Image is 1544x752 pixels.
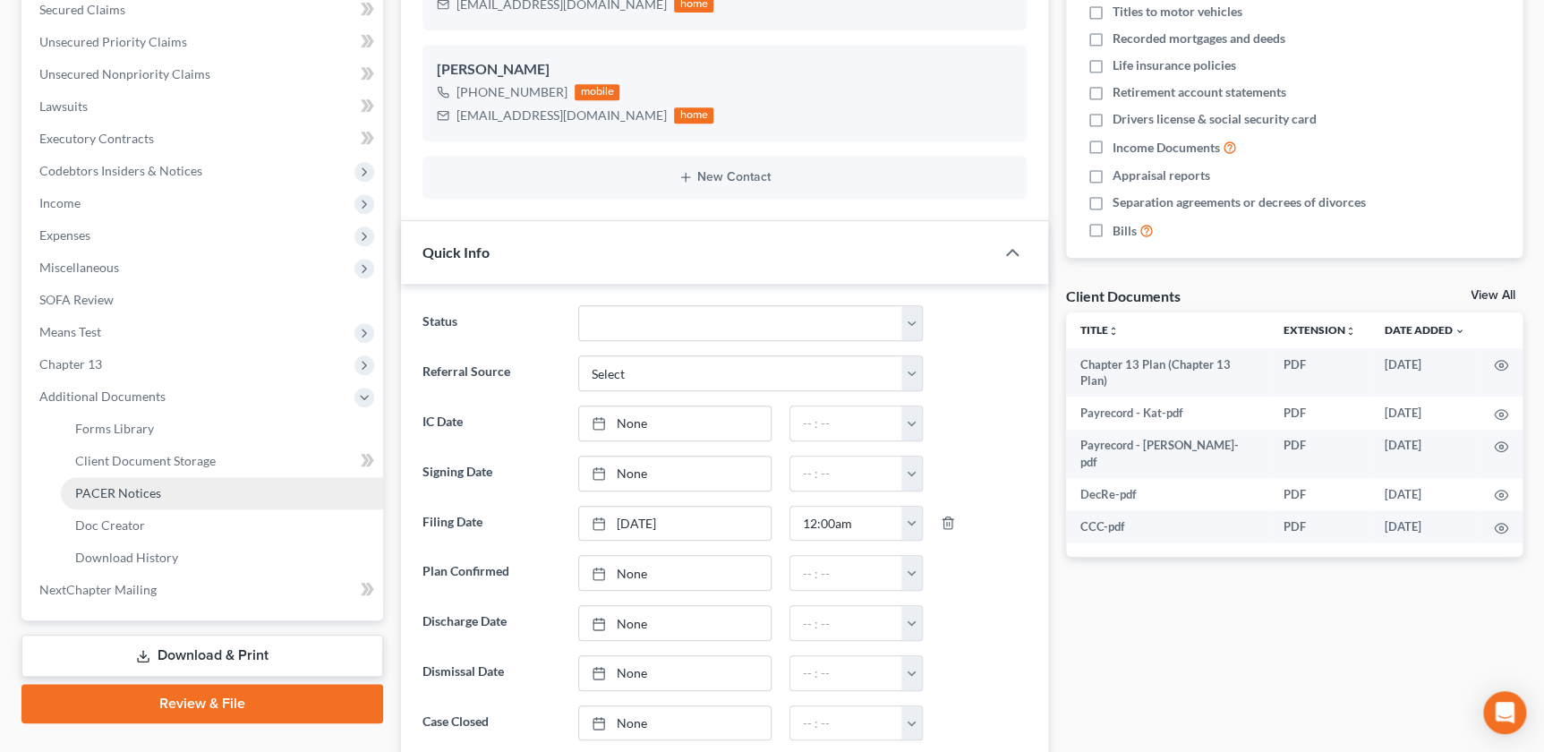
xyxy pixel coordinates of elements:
[21,635,383,677] a: Download & Print
[1483,691,1526,734] div: Open Intercom Messenger
[61,477,383,509] a: PACER Notices
[1113,139,1220,157] span: Income Documents
[39,324,101,339] span: Means Test
[1370,510,1480,543] td: [DATE]
[414,305,569,341] label: Status
[39,131,154,146] span: Executory Contracts
[39,195,81,210] span: Income
[790,606,902,640] input: -- : --
[1113,193,1366,211] span: Separation agreements or decrees of divorces
[1113,3,1242,21] span: Titles to motor vehicles
[21,684,383,723] a: Review & File
[39,582,157,597] span: NextChapter Mailing
[575,84,619,100] div: mobile
[75,517,145,533] span: Doc Creator
[1471,289,1515,302] a: View All
[414,605,569,641] label: Discharge Date
[674,107,713,124] div: home
[414,456,569,491] label: Signing Date
[579,406,771,440] a: None
[1066,397,1269,429] td: Payrecord - Kat-pdf
[456,83,567,101] div: [PHONE_NUMBER]
[61,542,383,574] a: Download History
[790,656,902,690] input: -- : --
[1345,326,1356,337] i: unfold_more
[790,507,902,541] input: -- : --
[790,706,902,740] input: -- : --
[39,292,114,307] span: SOFA Review
[790,457,902,491] input: -- : --
[414,555,569,591] label: Plan Confirmed
[1113,110,1317,128] span: Drivers license & social security card
[39,260,119,275] span: Miscellaneous
[61,509,383,542] a: Doc Creator
[1370,430,1480,479] td: [DATE]
[1454,326,1465,337] i: expand_more
[437,59,1011,81] div: [PERSON_NAME]
[25,284,383,316] a: SOFA Review
[39,66,210,81] span: Unsecured Nonpriority Claims
[75,550,178,565] span: Download History
[25,123,383,155] a: Executory Contracts
[25,574,383,606] a: NextChapter Mailing
[414,655,569,691] label: Dismissal Date
[414,705,569,741] label: Case Closed
[25,90,383,123] a: Lawsuits
[25,58,383,90] a: Unsecured Nonpriority Claims
[1066,348,1269,397] td: Chapter 13 Plan (Chapter 13 Plan)
[61,413,383,445] a: Forms Library
[75,485,161,500] span: PACER Notices
[1080,323,1119,337] a: Titleunfold_more
[25,26,383,58] a: Unsecured Priority Claims
[1113,56,1236,74] span: Life insurance policies
[1066,430,1269,479] td: Payrecord - [PERSON_NAME]-pdf
[1370,478,1480,510] td: [DATE]
[1108,326,1119,337] i: unfold_more
[790,406,902,440] input: -- : --
[1370,397,1480,429] td: [DATE]
[39,356,102,372] span: Chapter 13
[579,606,771,640] a: None
[1113,222,1137,240] span: Bills
[1113,83,1286,101] span: Retirement account statements
[414,355,569,391] label: Referral Source
[39,389,166,404] span: Additional Documents
[1066,478,1269,510] td: DecRe-pdf
[790,556,902,590] input: -- : --
[414,506,569,542] label: Filing Date
[1269,430,1370,479] td: PDF
[1269,478,1370,510] td: PDF
[39,98,88,114] span: Lawsuits
[1066,510,1269,543] td: CCC-pdf
[61,445,383,477] a: Client Document Storage
[39,227,90,243] span: Expenses
[1385,323,1465,337] a: Date Added expand_more
[579,457,771,491] a: None
[1269,348,1370,397] td: PDF
[39,163,202,178] span: Codebtors Insiders & Notices
[1113,167,1210,184] span: Appraisal reports
[437,170,1011,184] button: New Contact
[579,507,771,541] a: [DATE]
[75,421,154,436] span: Forms Library
[1113,30,1285,47] span: Recorded mortgages and deeds
[39,2,125,17] span: Secured Claims
[579,556,771,590] a: None
[1370,348,1480,397] td: [DATE]
[1066,286,1181,305] div: Client Documents
[1284,323,1356,337] a: Extensionunfold_more
[1269,510,1370,543] td: PDF
[579,706,771,740] a: None
[422,244,490,261] span: Quick Info
[414,406,569,441] label: IC Date
[1269,397,1370,429] td: PDF
[579,656,771,690] a: None
[39,34,187,49] span: Unsecured Priority Claims
[456,107,667,124] div: [EMAIL_ADDRESS][DOMAIN_NAME]
[75,453,216,468] span: Client Document Storage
